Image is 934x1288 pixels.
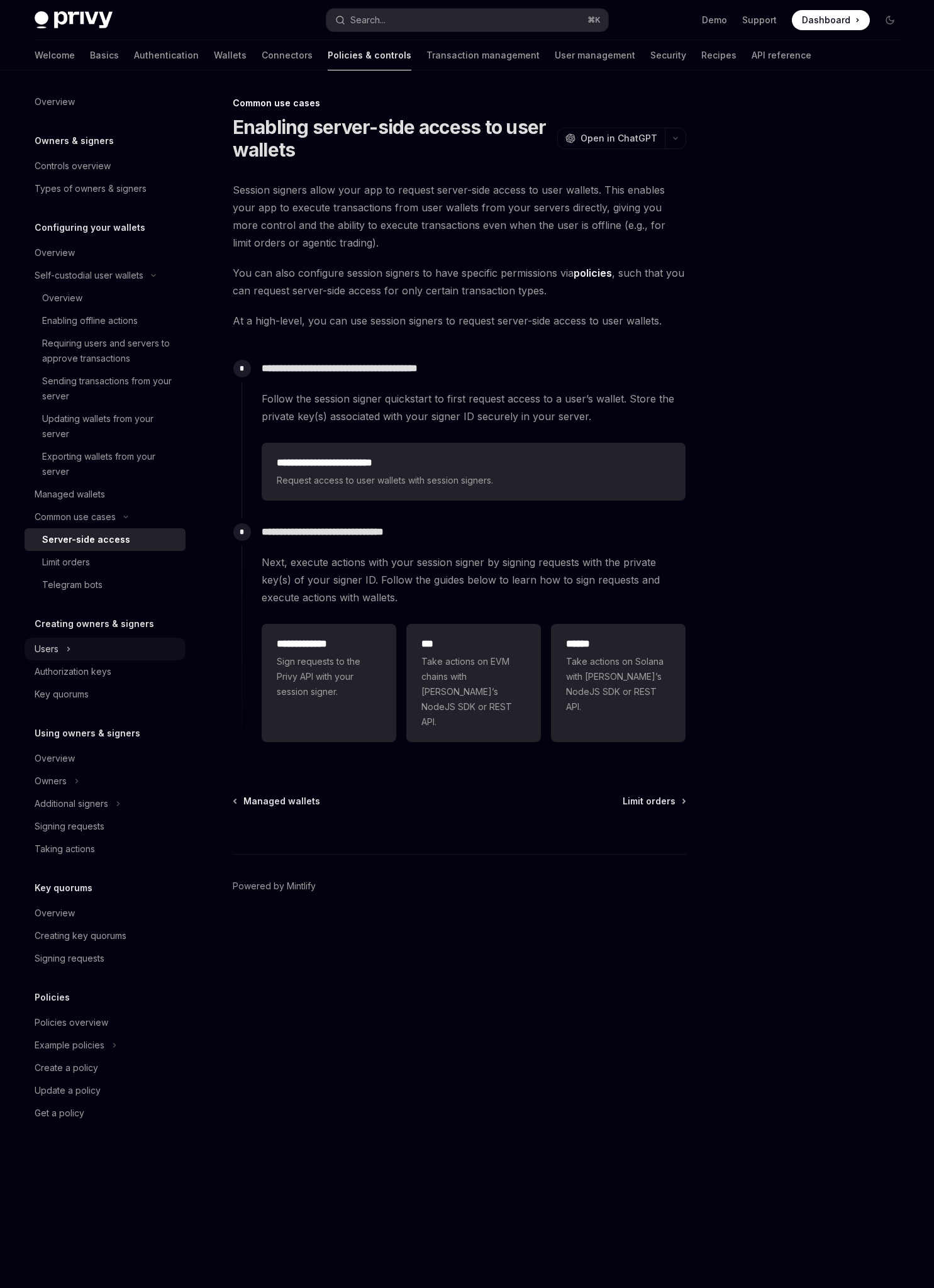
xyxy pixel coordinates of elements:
[557,128,665,149] button: Open in ChatGPT
[35,664,111,679] div: Authorization keys
[35,1083,101,1098] div: Update a policy
[25,747,186,770] a: Overview
[623,795,675,808] span: Limit orders
[42,336,178,366] div: Requiring users and servers to approve transactions
[35,841,95,857] div: Taking actions
[35,687,89,702] div: Key quorums
[42,532,130,547] div: Server-side access
[233,181,686,252] span: Session signers allow your app to request server-side access to user wallets. This enables your a...
[35,616,154,631] h5: Creating owners & signers
[792,10,870,30] a: Dashboard
[25,902,186,924] a: Overview
[35,641,58,657] div: Users
[650,40,686,70] a: Security
[702,14,727,26] a: Demo
[421,654,526,730] span: Take actions on EVM chains with [PERSON_NAME]’s NodeJS SDK or REST API.
[42,577,103,592] div: Telegram bots
[35,1038,104,1053] div: Example policies
[25,838,186,860] a: Taking actions
[25,1011,186,1034] a: Policies overview
[42,411,178,441] div: Updating wallets from your server
[25,528,186,551] a: Server-side access
[25,370,186,408] a: Sending transactions from your server
[42,313,138,328] div: Enabling offline actions
[25,264,186,287] button: Toggle Self-custodial user wallets section
[802,14,850,26] span: Dashboard
[25,177,186,200] a: Types of owners & signers
[35,906,75,921] div: Overview
[406,624,541,742] a: ***Take actions on EVM chains with [PERSON_NAME]’s NodeJS SDK or REST API.
[25,638,186,660] button: Toggle Users section
[243,795,320,808] span: Managed wallets
[134,40,199,70] a: Authentication
[25,506,186,528] button: Toggle Common use cases section
[328,40,411,70] a: Policies & controls
[233,880,316,892] a: Powered by Mintlify
[25,551,186,574] a: Limit orders
[214,40,247,70] a: Wallets
[25,1057,186,1079] a: Create a policy
[233,116,552,161] h1: Enabling server-side access to user wallets
[35,990,70,1005] h5: Policies
[623,795,685,808] a: Limit orders
[566,654,670,714] span: Take actions on Solana with [PERSON_NAME]’s NodeJS SDK or REST API.
[25,445,186,483] a: Exporting wallets from your server
[35,245,75,260] div: Overview
[35,158,111,174] div: Controls overview
[35,819,104,834] div: Signing requests
[233,312,686,330] span: At a high-level, you can use session signers to request server-side access to user wallets.
[701,40,737,70] a: Recipes
[350,13,386,28] div: Search...
[35,181,147,196] div: Types of owners & signers
[326,9,608,31] button: Open search
[262,390,686,425] span: Follow the session signer quickstart to first request access to a user’s wallet. Store the privat...
[35,40,75,70] a: Welcome
[262,40,313,70] a: Connectors
[752,40,811,70] a: API reference
[35,951,104,966] div: Signing requests
[262,553,686,606] span: Next, execute actions with your session signer by signing requests with the private key(s) of you...
[426,40,540,70] a: Transaction management
[35,487,105,502] div: Managed wallets
[234,795,320,808] a: Managed wallets
[25,815,186,838] a: Signing requests
[551,624,686,742] a: **** *Take actions on Solana with [PERSON_NAME]’s NodeJS SDK or REST API.
[35,774,67,789] div: Owners
[25,309,186,332] a: Enabling offline actions
[25,1034,186,1057] button: Toggle Example policies section
[25,792,186,815] button: Toggle Additional signers section
[25,1102,186,1124] a: Get a policy
[90,40,119,70] a: Basics
[35,726,140,741] h5: Using owners & signers
[277,654,381,699] span: Sign requests to the Privy API with your session signer.
[25,947,186,970] a: Signing requests
[35,220,145,235] h5: Configuring your wallets
[42,374,178,404] div: Sending transactions from your server
[880,10,900,30] button: Toggle dark mode
[35,751,75,766] div: Overview
[42,555,90,570] div: Limit orders
[35,1015,108,1030] div: Policies overview
[25,1079,186,1102] a: Update a policy
[35,796,108,811] div: Additional signers
[587,15,601,25] span: ⌘ K
[42,449,178,479] div: Exporting wallets from your server
[35,928,126,943] div: Creating key quorums
[25,924,186,947] a: Creating key quorums
[35,880,92,896] h5: Key quorums
[35,11,113,29] img: dark logo
[233,97,686,109] div: Common use cases
[35,1060,98,1075] div: Create a policy
[25,332,186,370] a: Requiring users and servers to approve transactions
[25,155,186,177] a: Controls overview
[262,624,396,742] a: **** **** ***Sign requests to the Privy API with your session signer.
[25,287,186,309] a: Overview
[42,291,82,306] div: Overview
[555,40,635,70] a: User management
[35,133,114,148] h5: Owners & signers
[742,14,777,26] a: Support
[233,264,686,299] span: You can also configure session signers to have specific permissions via , such that you can reque...
[25,660,186,683] a: Authorization keys
[25,408,186,445] a: Updating wallets from your server
[35,1106,84,1121] div: Get a policy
